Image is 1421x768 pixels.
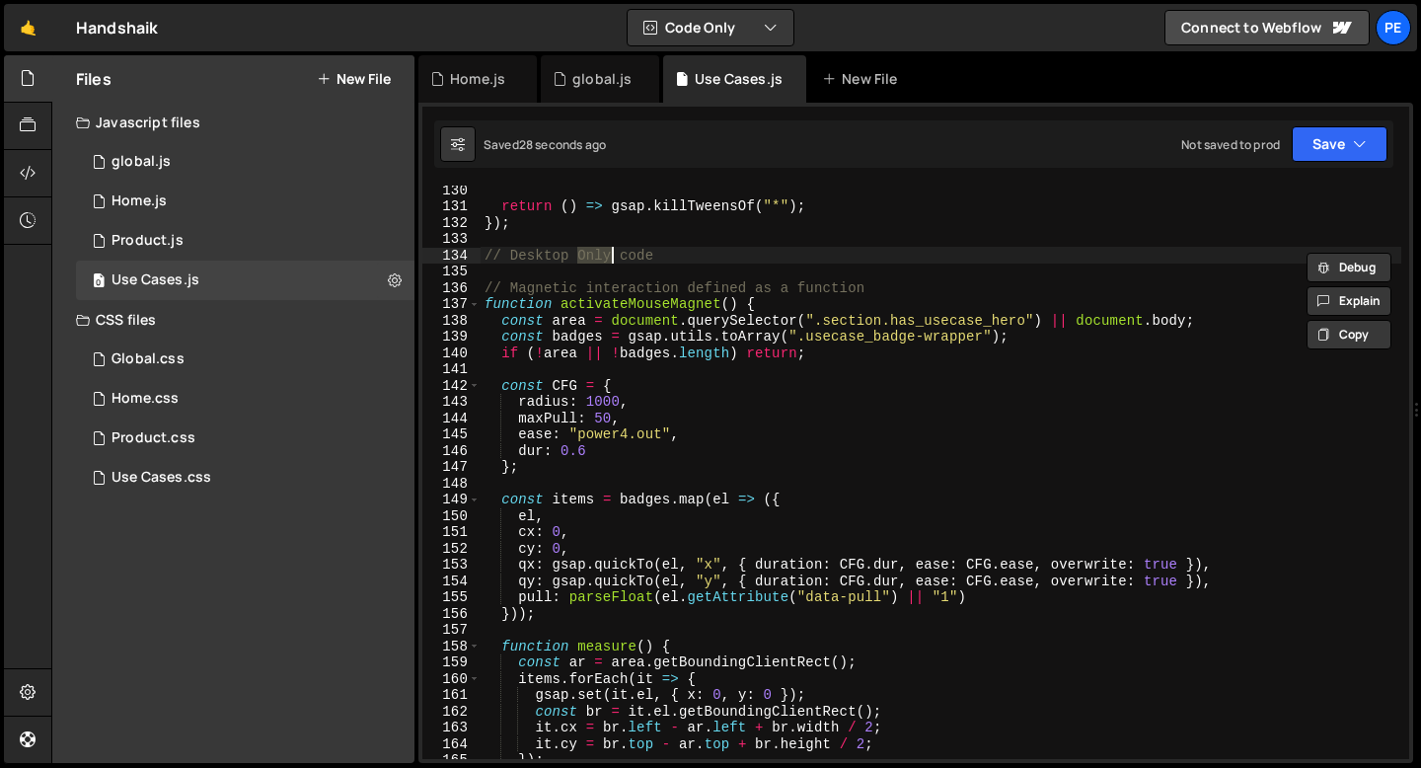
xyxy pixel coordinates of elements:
div: 147 [422,459,481,476]
div: 141 [422,361,481,378]
div: 156 [422,606,481,623]
div: Home.css [112,390,179,408]
button: Explain [1307,286,1391,316]
div: 148 [422,476,481,493]
a: Pe [1376,10,1411,45]
div: Use Cases.js [695,69,783,89]
div: 146 [422,443,481,460]
div: 164 [422,736,481,753]
div: New File [822,69,905,89]
div: Saved [484,136,606,153]
div: 134 [422,248,481,265]
div: 150 [422,508,481,525]
div: Home.js [450,69,505,89]
div: Product.js [112,232,184,250]
button: New File [317,71,391,87]
div: Not saved to prod [1181,136,1280,153]
div: 159 [422,654,481,671]
div: 160 [422,671,481,688]
h2: Files [76,68,112,90]
div: Global.css [112,350,185,368]
div: 133 [422,231,481,248]
div: 16572/45051.js [76,182,414,221]
div: 161 [422,687,481,704]
div: 16572/45333.css [76,458,414,498]
button: Copy [1307,320,1391,349]
div: 151 [422,524,481,541]
button: Code Only [628,10,793,45]
div: Handshaik [76,16,158,39]
button: Save [1292,126,1387,162]
div: 142 [422,378,481,395]
div: Use Cases.js [112,271,199,289]
div: 16572/45211.js [76,221,414,261]
div: 28 seconds ago [519,136,606,153]
div: 153 [422,557,481,574]
div: 131 [422,198,481,215]
div: 157 [422,622,481,639]
div: 137 [422,296,481,313]
div: global.js [572,69,632,89]
div: 16572/45330.css [76,419,414,458]
button: Debug [1307,253,1391,282]
div: Use Cases.css [112,469,211,487]
div: 16572/45332.js [76,261,414,300]
div: 130 [422,183,481,199]
div: 143 [422,394,481,411]
div: 154 [422,574,481,590]
div: CSS files [52,300,414,340]
div: 136 [422,280,481,297]
a: 🤙 [4,4,52,51]
div: 138 [422,313,481,330]
div: 132 [422,215,481,232]
div: 152 [422,541,481,558]
div: 16572/45056.css [76,379,414,419]
div: 163 [422,720,481,736]
div: 145 [422,426,481,443]
div: global.js [112,153,171,171]
div: 144 [422,411,481,427]
div: 149 [422,492,481,508]
div: 135 [422,264,481,280]
span: 0 [93,274,105,290]
div: Javascript files [52,103,414,142]
div: 140 [422,346,481,362]
div: 16572/45061.js [76,142,414,182]
div: 155 [422,589,481,606]
div: 158 [422,639,481,655]
div: 139 [422,329,481,346]
div: 162 [422,704,481,721]
div: 16572/45138.css [76,340,414,379]
div: Product.css [112,429,195,447]
div: Home.js [112,192,167,210]
a: Connect to Webflow [1164,10,1370,45]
